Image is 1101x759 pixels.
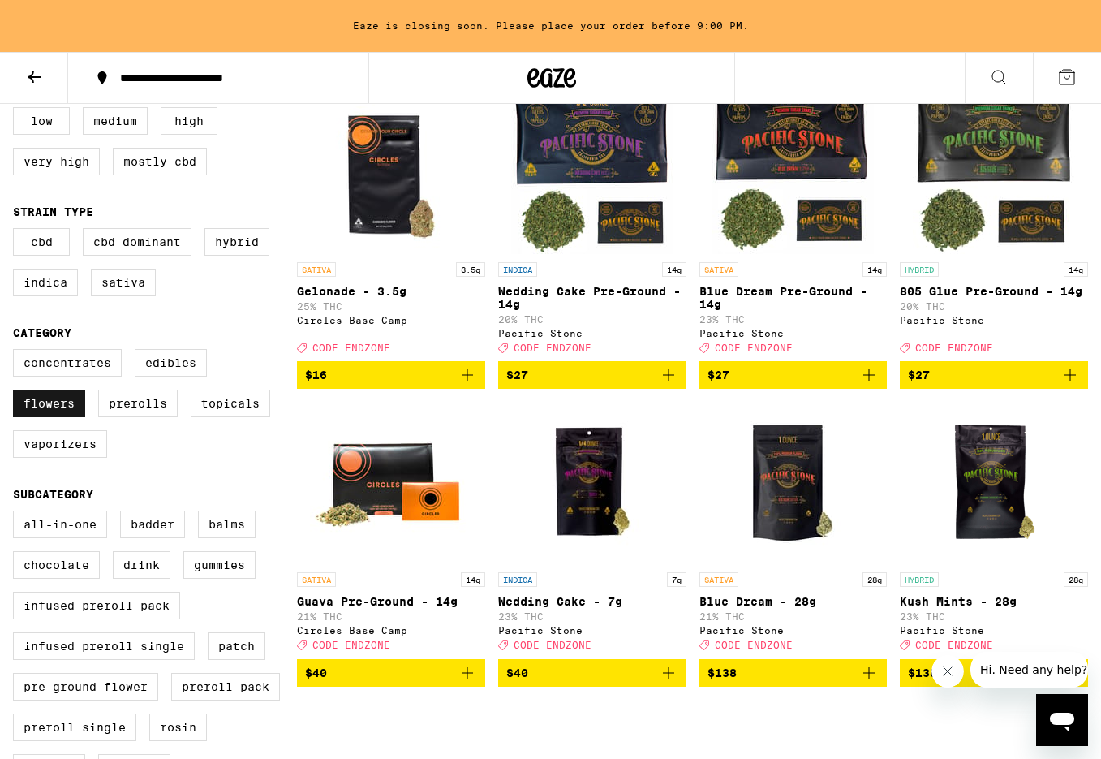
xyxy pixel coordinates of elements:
span: $40 [305,666,327,679]
span: $27 [506,369,528,382]
p: SATIVA [297,572,336,587]
label: Topicals [191,390,270,417]
span: $138 [707,666,737,679]
label: Gummies [183,551,256,579]
label: Medium [83,107,148,135]
span: CODE ENDZONE [915,640,993,651]
label: Very High [13,148,100,175]
a: Open page for Wedding Cake Pre-Ground - 14g from Pacific Stone [498,92,686,361]
label: Preroll Single [13,714,136,741]
label: Chocolate [13,551,100,579]
button: Add to bag [699,361,888,389]
label: Hybrid [204,228,269,256]
div: Pacific Stone [699,625,888,636]
img: Pacific Stone - 805 Glue Pre-Ground - 14g [913,92,1075,254]
button: Add to bag [297,361,485,389]
p: SATIVA [699,572,738,587]
p: Wedding Cake - 7g [498,595,686,608]
div: Circles Base Camp [297,625,485,636]
span: CODE ENDZONE [715,343,793,353]
span: $27 [707,369,729,382]
p: 25% THC [297,301,485,312]
img: Pacific Stone - Wedding Cake Pre-Ground - 14g [511,92,673,254]
label: Concentrates [13,349,122,377]
img: Pacific Stone - Wedding Cake - 7g [511,402,673,564]
img: Circles Base Camp - Guava Pre-Ground - 14g [310,402,472,564]
label: Flowers [13,390,85,417]
label: CBD Dominant [83,228,191,256]
span: $40 [506,666,528,679]
button: Add to bag [498,659,686,687]
p: 14g [862,262,887,277]
p: 28g [1064,572,1088,587]
p: Blue Dream Pre-Ground - 14g [699,285,888,311]
label: Indica [13,269,78,296]
label: Balms [198,511,256,538]
span: CODE ENDZONE [312,343,390,353]
div: Circles Base Camp [297,315,485,326]
p: Guava Pre-Ground - 14g [297,595,485,608]
p: 14g [461,572,485,587]
span: CODE ENDZONE [514,343,591,353]
legend: Subcategory [13,488,93,501]
img: Pacific Stone - Blue Dream - 28g [712,402,874,564]
a: Open page for Wedding Cake - 7g from Pacific Stone [498,402,686,658]
p: HYBRID [900,572,939,587]
button: Add to bag [699,659,888,687]
button: Add to bag [900,659,1088,687]
span: CODE ENDZONE [915,343,993,353]
p: HYBRID [900,262,939,277]
div: Pacific Stone [699,328,888,339]
img: Pacific Stone - Blue Dream Pre-Ground - 14g [712,92,874,254]
label: Sativa [91,269,156,296]
span: CODE ENDZONE [715,640,793,651]
p: Kush Mints - 28g [900,595,1088,608]
div: Pacific Stone [900,625,1088,636]
p: Wedding Cake Pre-Ground - 14g [498,285,686,311]
a: Open page for Gelonade - 3.5g from Circles Base Camp [297,92,485,361]
label: Infused Preroll Single [13,632,195,660]
p: SATIVA [297,262,336,277]
p: 23% THC [900,611,1088,622]
label: Rosin [149,714,207,741]
label: Badder [120,511,185,538]
a: Open page for 805 Glue Pre-Ground - 14g from Pacific Stone [900,92,1088,361]
label: Edibles [135,349,207,377]
label: High [161,107,217,135]
p: Blue Dream - 28g [699,595,888,608]
span: $16 [305,369,327,382]
legend: Category [13,326,71,339]
a: Open page for Blue Dream - 28g from Pacific Stone [699,402,888,658]
button: Add to bag [498,361,686,389]
img: Pacific Stone - Kush Mints - 28g [913,402,1075,564]
p: 28g [862,572,887,587]
a: Open page for Blue Dream Pre-Ground - 14g from Pacific Stone [699,92,888,361]
iframe: Message from company [970,652,1088,688]
p: INDICA [498,262,537,277]
p: 20% THC [900,301,1088,312]
p: 21% THC [297,611,485,622]
p: 7g [667,572,686,587]
label: Vaporizers [13,430,107,458]
span: CODE ENDZONE [312,640,390,651]
button: Add to bag [900,361,1088,389]
iframe: Close message [931,655,964,688]
button: Add to bag [297,659,485,687]
label: Preroll Pack [171,673,280,701]
label: Patch [208,632,265,660]
iframe: Button to launch messaging window [1036,694,1088,746]
div: Pacific Stone [900,315,1088,326]
div: Pacific Stone [498,328,686,339]
label: Mostly CBD [113,148,207,175]
label: Infused Preroll Pack [13,592,180,619]
p: 23% THC [699,314,888,325]
legend: Strain Type [13,205,93,218]
p: 805 Glue Pre-Ground - 14g [900,285,1088,298]
label: Prerolls [98,390,178,417]
p: 20% THC [498,314,686,325]
label: Low [13,107,70,135]
label: Drink [113,551,170,579]
span: $138 [908,666,937,679]
p: Gelonade - 3.5g [297,285,485,298]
